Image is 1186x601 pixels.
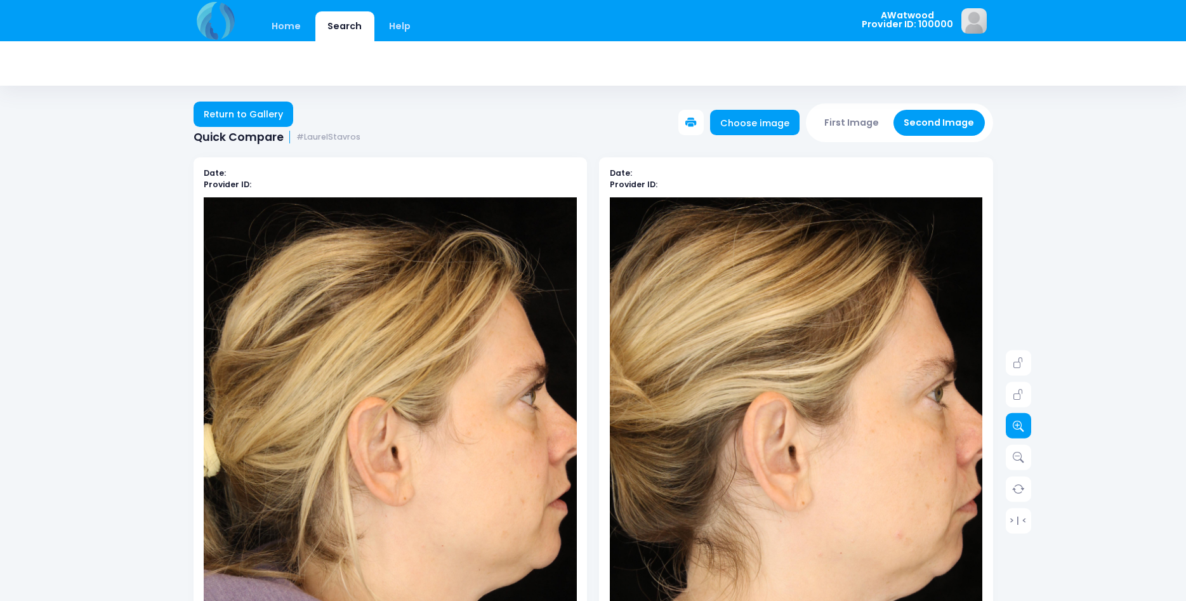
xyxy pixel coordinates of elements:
b: Date: [610,168,632,178]
button: Second Image [893,110,985,136]
b: Date: [204,168,226,178]
button: First Image [814,110,890,136]
small: #LaurelStavros [296,133,360,142]
a: Home [260,11,313,41]
a: Help [376,11,423,41]
a: Search [315,11,374,41]
img: image [961,8,987,34]
a: > | < [1006,508,1031,533]
b: Provider ID: [204,179,251,190]
a: Return to Gallery [194,102,294,127]
a: Choose image [710,110,800,135]
b: Provider ID: [610,179,657,190]
span: AWatwood Provider ID: 100000 [862,11,953,29]
span: Quick Compare [194,131,284,144]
